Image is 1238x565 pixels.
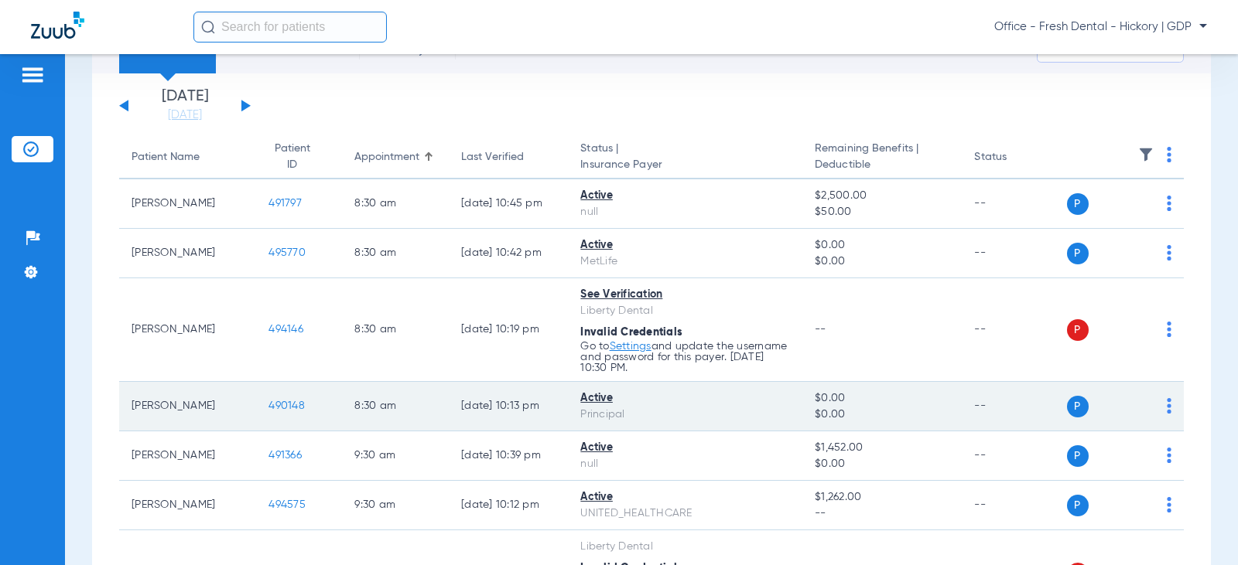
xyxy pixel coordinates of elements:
[962,431,1066,481] td: --
[580,341,790,373] p: Go to and update the username and password for this payer. [DATE] 10:30 PM.
[139,107,231,123] a: [DATE]
[815,324,826,335] span: --
[119,481,256,530] td: [PERSON_NAME]
[580,188,790,204] div: Active
[580,489,790,505] div: Active
[1167,322,1171,337] img: group-dot-blue.svg
[268,198,302,209] span: 491797
[815,188,949,204] span: $2,500.00
[815,157,949,173] span: Deductible
[268,141,330,173] div: Patient ID
[802,136,962,179] th: Remaining Benefits |
[354,149,419,165] div: Appointment
[268,324,303,335] span: 494146
[354,149,436,165] div: Appointment
[461,149,524,165] div: Last Verified
[1167,147,1171,162] img: group-dot-blue.svg
[119,431,256,481] td: [PERSON_NAME]
[139,89,231,123] li: [DATE]
[342,179,449,229] td: 8:30 AM
[1067,495,1089,516] span: P
[449,278,568,382] td: [DATE] 10:19 PM
[132,149,200,165] div: Patient Name
[962,278,1066,382] td: --
[342,382,449,431] td: 8:30 AM
[815,254,949,270] span: $0.00
[268,141,316,173] div: Patient ID
[119,278,256,382] td: [PERSON_NAME]
[815,489,949,505] span: $1,262.00
[580,505,790,522] div: UNITED_HEALTHCARE
[449,382,568,431] td: [DATE] 10:13 PM
[1067,193,1089,215] span: P
[610,341,651,352] a: Settings
[815,505,949,522] span: --
[342,278,449,382] td: 8:30 AM
[193,12,387,43] input: Search for patients
[580,237,790,254] div: Active
[815,204,949,220] span: $50.00
[815,237,949,254] span: $0.00
[580,254,790,270] div: MetLife
[994,19,1207,35] span: Office - Fresh Dental - Hickory | GDP
[119,382,256,431] td: [PERSON_NAME]
[580,287,790,303] div: See Verification
[342,431,449,481] td: 9:30 AM
[580,456,790,472] div: null
[580,390,790,407] div: Active
[201,20,215,34] img: Search Icon
[1167,448,1171,463] img: group-dot-blue.svg
[449,481,568,530] td: [DATE] 10:12 PM
[1067,243,1089,264] span: P
[449,179,568,229] td: [DATE] 10:45 PM
[1138,147,1154,162] img: filter.svg
[31,12,84,39] img: Zuub Logo
[268,499,306,510] span: 494575
[268,400,305,411] span: 490148
[580,303,790,319] div: Liberty Dental
[1067,319,1089,341] span: P
[568,136,802,179] th: Status |
[461,149,556,165] div: Last Verified
[580,204,790,220] div: null
[962,382,1066,431] td: --
[815,407,949,423] span: $0.00
[119,179,256,229] td: [PERSON_NAME]
[580,157,790,173] span: Insurance Payer
[268,247,306,258] span: 495770
[815,440,949,456] span: $1,452.00
[815,456,949,472] span: $0.00
[342,229,449,278] td: 8:30 AM
[580,440,790,456] div: Active
[449,229,568,278] td: [DATE] 10:42 PM
[1167,245,1171,260] img: group-dot-blue.svg
[815,390,949,407] span: $0.00
[962,229,1066,278] td: --
[1167,196,1171,211] img: group-dot-blue.svg
[580,407,790,423] div: Principal
[962,179,1066,229] td: --
[268,450,302,461] span: 491366
[449,431,568,481] td: [DATE] 10:39 PM
[1067,396,1089,417] span: P
[962,136,1066,179] th: Status
[1067,445,1089,467] span: P
[580,539,790,555] div: Liberty Dental
[1161,491,1238,565] iframe: Chat Widget
[132,149,244,165] div: Patient Name
[20,66,45,84] img: hamburger-icon
[119,229,256,278] td: [PERSON_NAME]
[342,481,449,530] td: 9:30 AM
[1167,398,1171,414] img: group-dot-blue.svg
[580,327,682,338] span: Invalid Credentials
[962,481,1066,530] td: --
